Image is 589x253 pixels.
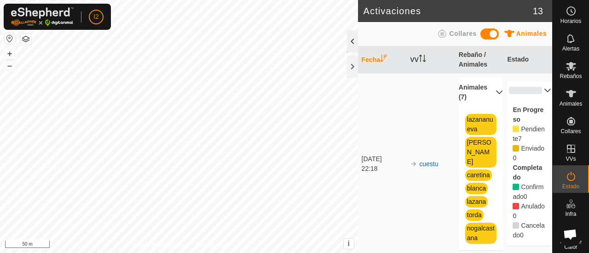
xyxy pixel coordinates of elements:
[518,135,522,142] span: Pending
[380,56,387,63] p-sorticon: Activar para ordenar
[419,56,426,63] p-sorticon: Activar para ordenar
[503,46,552,73] th: Estado
[533,4,543,18] span: 13
[520,231,524,239] span: Cancelled
[513,126,519,132] i: 7 Pending 85800, 85799, 85708, 85707, 85709, 85706, 85801,
[513,145,519,152] i: 0 Sent
[467,171,490,179] a: caretina
[562,184,579,189] span: Estado
[521,145,544,152] span: Pending
[509,87,542,94] div: 0%
[513,203,519,209] i: 0 Overridden
[467,116,493,133] a: lazananueva
[358,46,407,73] th: Fecha
[455,46,504,73] th: Rebaño / Animales
[459,77,503,107] p-accordion-header: Animales (7)
[566,156,576,162] span: VVs
[467,198,486,205] a: lazana
[467,185,486,192] a: blanca
[560,18,581,24] span: Horarios
[467,211,482,219] a: torda
[362,154,406,164] div: [DATE]
[565,211,576,217] span: Infra
[449,30,476,37] span: Collares
[11,7,74,26] img: Logo Gallagher
[131,241,184,249] a: Política de Privacidad
[513,154,516,162] span: Sent
[513,183,543,200] span: Confirmed
[4,48,15,59] button: +
[513,212,516,219] span: Overridden
[513,222,519,229] i: 0 Cancelled
[555,239,587,250] span: Mapa de Calor
[196,241,226,249] a: Contáctenos
[524,193,527,200] span: Confirmed
[513,106,543,123] label: En Progreso
[410,160,417,168] img: arrow
[560,101,582,107] span: Animales
[560,73,582,79] span: Rebaños
[362,164,406,174] div: 22:18
[347,240,349,247] span: i
[406,46,455,73] th: VV
[93,12,99,22] span: I2
[513,125,544,142] span: Pendiente
[560,129,581,134] span: Collares
[521,202,544,210] span: Overridden
[513,222,544,239] span: Cancelled
[467,225,495,242] a: nogalcastana
[459,107,503,250] p-accordion-content: Animales (7)
[419,160,438,168] a: cuestu
[4,60,15,71] button: –
[513,164,542,181] label: Completado
[507,100,551,246] p-accordion-content: 0%
[467,139,491,165] a: [PERSON_NAME]
[558,222,583,247] div: Chat abierto
[513,184,519,190] i: 0 Confirmed
[507,81,551,100] p-accordion-header: 0%
[364,6,533,17] h2: Activaciones
[562,46,579,51] span: Alertas
[4,33,15,44] button: Restablecer Mapa
[20,34,31,45] button: Capas del Mapa
[516,30,547,37] span: Animales
[344,239,354,249] button: i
